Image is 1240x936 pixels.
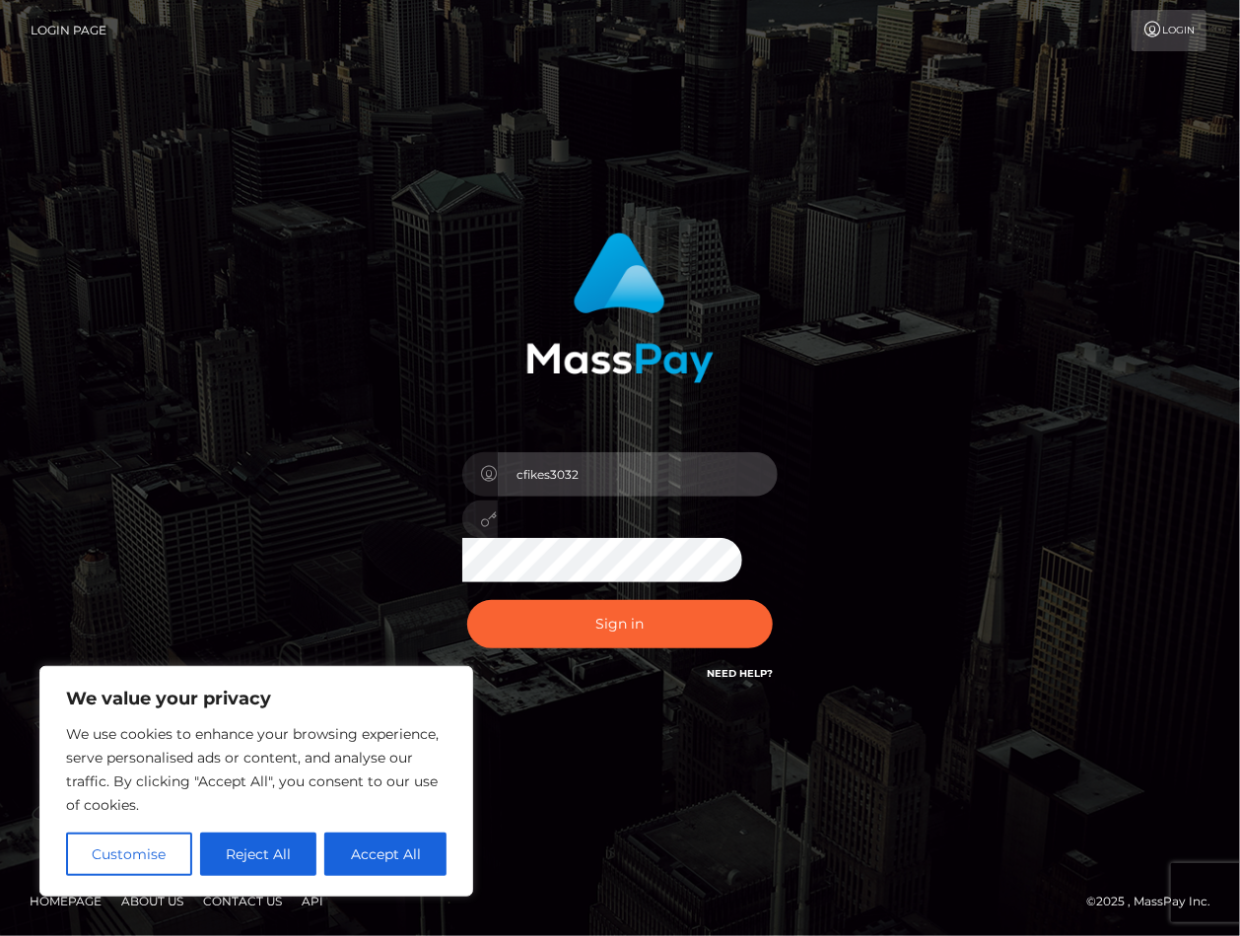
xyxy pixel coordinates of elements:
button: Sign in [467,600,773,648]
a: Contact Us [195,886,290,916]
a: Login [1132,10,1206,51]
div: We value your privacy [39,666,473,897]
img: MassPay Login [526,233,714,383]
p: We use cookies to enhance your browsing experience, serve personalised ads or content, and analys... [66,722,447,817]
button: Accept All [324,833,447,876]
p: We value your privacy [66,687,447,710]
a: About Us [113,886,191,916]
a: Need Help? [707,667,773,680]
a: Homepage [22,886,109,916]
button: Reject All [200,833,317,876]
div: © 2025 , MassPay Inc. [1086,891,1225,912]
a: API [294,886,331,916]
input: Username... [498,452,778,497]
a: Login Page [31,10,106,51]
button: Customise [66,833,192,876]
